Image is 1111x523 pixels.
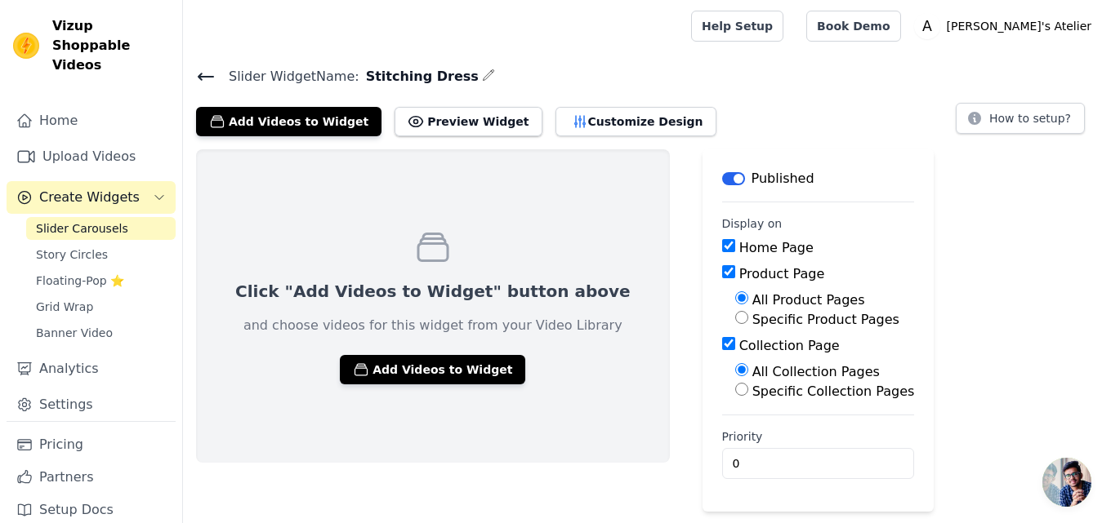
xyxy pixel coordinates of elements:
a: Analytics [7,352,176,385]
span: Floating-Pop ⭐ [36,273,124,289]
p: Click "Add Videos to Widget" button above [235,280,631,303]
label: Priority [722,428,915,445]
label: Collection Page [739,338,840,353]
label: Product Page [739,266,825,281]
span: Create Widgets [39,188,140,207]
p: Published [752,169,814,188]
button: Add Videos to Widget [196,107,381,136]
a: Floating-Pop ⭐ [26,269,176,292]
label: All Collection Pages [752,364,880,379]
span: Grid Wrap [36,299,93,315]
a: Open chat [1042,458,1091,507]
label: Home Page [739,240,814,255]
button: How to setup? [956,103,1085,134]
a: Slider Carousels [26,217,176,240]
text: A [922,18,932,34]
a: Grid Wrap [26,295,176,318]
span: Story Circles [36,246,108,263]
label: All Product Pages [752,292,865,308]
p: and choose videos for this widget from your Video Library [243,316,622,335]
p: [PERSON_NAME]'s Atelier [940,11,1098,41]
span: Slider Widget Name: [216,67,359,86]
button: Preview Widget [395,107,542,136]
a: Book Demo [806,11,900,42]
span: Stitching Dress [359,67,479,86]
span: Slider Carousels [36,220,128,237]
a: Banner Video [26,321,176,344]
button: Add Videos to Widget [340,355,525,384]
a: Help Setup [691,11,783,42]
a: Pricing [7,428,176,461]
a: Story Circles [26,243,176,266]
div: Edit Name [482,65,495,87]
button: A [PERSON_NAME]'s Atelier [914,11,1098,41]
span: Banner Video [36,325,113,341]
img: Vizup [13,33,39,59]
label: Specific Collection Pages [752,383,915,399]
a: Home [7,104,176,137]
button: Create Widgets [7,181,176,214]
a: Settings [7,388,176,421]
a: Partners [7,461,176,494]
a: How to setup? [956,114,1085,130]
label: Specific Product Pages [752,312,899,327]
legend: Display on [722,215,783,232]
button: Customize Design [555,107,716,136]
a: Upload Videos [7,140,176,173]
span: Vizup Shoppable Videos [52,16,169,75]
